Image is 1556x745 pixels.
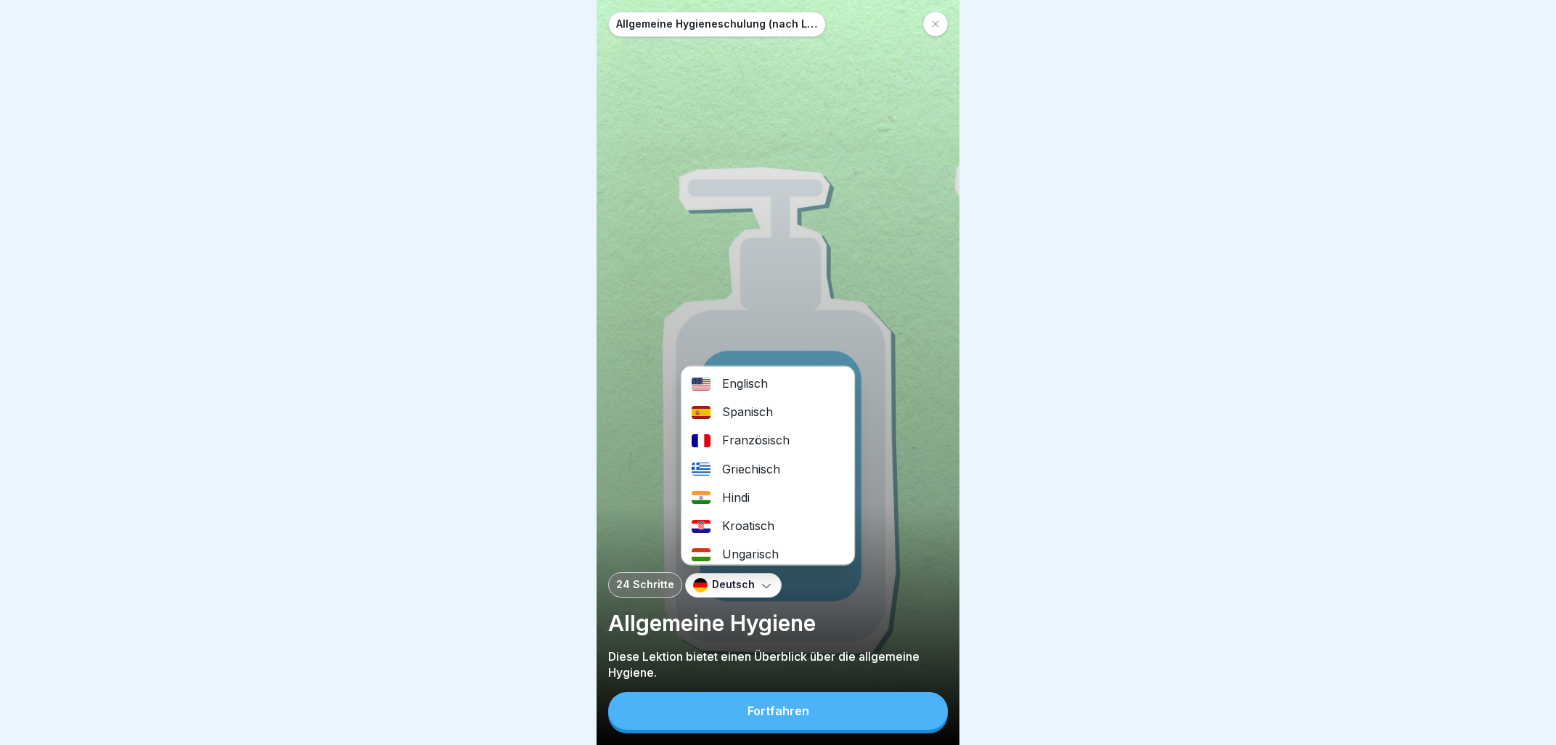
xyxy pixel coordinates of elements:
img: es.svg [692,405,711,418]
img: gr.svg [692,463,711,476]
div: Fortfahren [748,704,809,717]
img: hu.svg [692,547,711,561]
p: Allgemeine Hygiene [608,609,948,637]
p: 24 Schritte [616,579,674,591]
div: Französisch [681,426,854,455]
div: Griechisch [681,455,854,483]
div: Ungarisch [681,540,854,569]
img: de.svg [693,578,708,593]
div: Hindi [681,483,854,511]
img: us.svg [692,377,711,390]
div: Spanisch [681,398,854,426]
img: in.svg [692,491,711,504]
p: Allgemeine Hygieneschulung (nach LMHV §4) [616,18,818,30]
img: hr.svg [692,519,711,532]
div: Kroatisch [681,512,854,540]
button: Fortfahren [608,692,948,730]
img: fr.svg [692,434,711,447]
p: Deutsch [712,579,755,591]
div: Englisch [681,370,854,398]
p: Diese Lektion bietet einen Überblick über die allgemeine Hygiene. [608,648,948,680]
